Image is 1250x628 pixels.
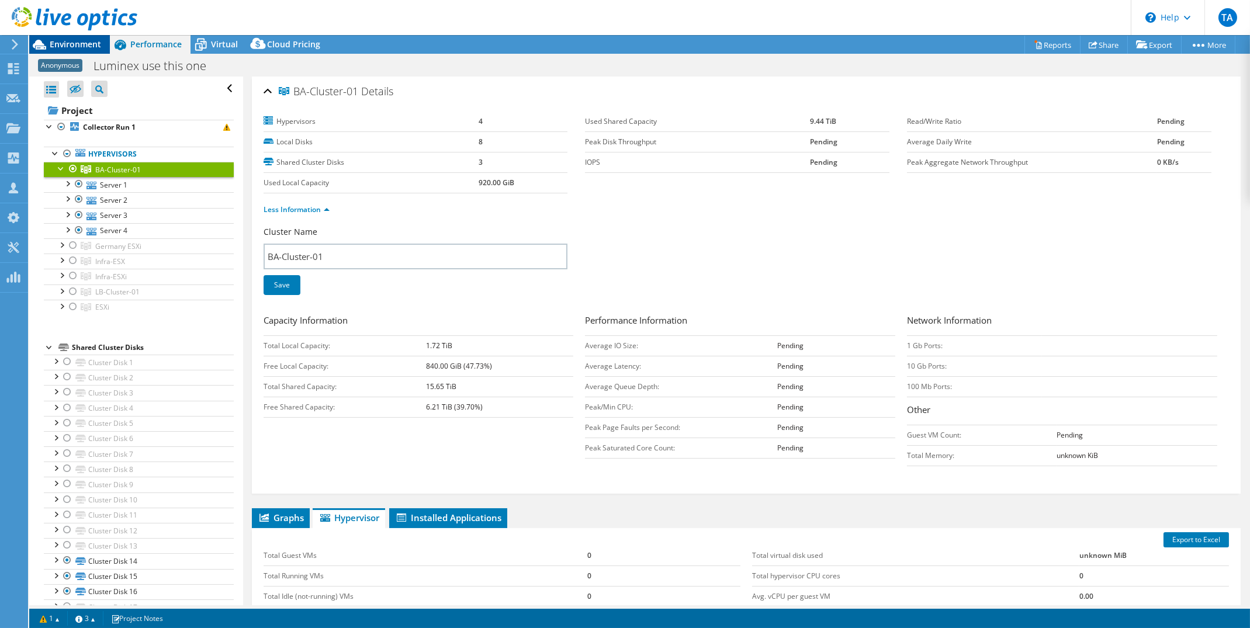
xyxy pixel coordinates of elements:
div: Shared Cluster Disks [72,341,234,355]
a: More [1181,36,1235,54]
span: Installed Applications [395,512,501,523]
b: 1.72 TiB [426,341,452,351]
a: Share [1080,36,1128,54]
a: Server 4 [44,223,234,238]
a: Export to Excel [1164,532,1229,547]
td: 0 [587,565,740,586]
td: Average Queue Depth: [585,376,777,397]
span: Graphs [258,512,304,523]
span: Infra-ESX [95,256,125,266]
label: Peak Aggregate Network Throughput [907,157,1157,168]
b: Pending [777,341,804,351]
td: Guest VM Count: [907,425,1057,445]
td: Total Guest VMs [264,546,588,566]
a: Server 3 [44,208,234,223]
b: 6.21 TiB (39.70%) [426,402,483,412]
a: Cluster Disk 16 [44,584,234,599]
a: Cluster Disk 1 [44,355,234,370]
b: 0 KB/s [1157,157,1179,167]
h3: Performance Information [585,314,895,329]
b: Pending [777,402,804,412]
td: Total Local Capacity: [264,335,427,356]
b: Pending [777,422,804,432]
a: BA-Cluster-01 [44,162,234,177]
span: Cloud Pricing [267,39,320,50]
b: 3 [479,157,483,167]
span: Anonymous [38,59,82,72]
span: Germany ESXi [95,241,141,251]
b: Pending [777,381,804,391]
a: Server 2 [44,192,234,207]
a: Cluster Disk 14 [44,553,234,568]
a: Cluster Disk 13 [44,538,234,553]
label: Peak Disk Throughput [585,136,810,148]
h3: Network Information [907,314,1217,329]
a: Cluster Disk 5 [44,416,234,431]
td: Avg. vCPU per guest VM [752,586,1079,606]
span: Hypervisor [318,512,379,523]
td: Average Latency: [585,356,777,376]
td: 0 [1079,565,1229,586]
td: 0.00 [1079,586,1229,606]
a: Hypervisors [44,147,234,162]
td: Total Memory: [907,445,1057,466]
span: Virtual [211,39,238,50]
td: Free Local Capacity: [264,356,427,376]
span: TA [1218,8,1237,27]
a: LB-Cluster-01 [44,284,234,300]
a: Less Information [264,204,330,214]
label: IOPS [585,157,810,168]
b: Pending [810,137,837,147]
span: LB-Cluster-01 [95,287,140,297]
span: Performance [130,39,182,50]
label: Cluster Name [264,226,317,238]
label: Hypervisors [264,116,479,127]
a: Cluster Disk 2 [44,370,234,385]
td: 0 [587,546,740,566]
td: Total hypervisor CPU cores [752,565,1079,586]
td: Peak Saturated Core Count: [585,438,777,458]
b: Pending [777,361,804,371]
a: Infra-ESX [44,254,234,269]
label: Used Local Capacity [264,177,479,189]
h3: Capacity Information [264,314,574,329]
b: 9.44 TiB [810,116,836,126]
td: Total virtual disk used [752,546,1079,566]
b: 840.00 GiB (47.73%) [426,361,492,371]
b: Pending [810,157,837,167]
b: Pending [1157,137,1185,147]
label: Shared Cluster Disks [264,157,479,168]
span: Details [361,84,393,98]
label: Local Disks [264,136,479,148]
td: 0 [587,586,740,606]
a: Infra-ESXi [44,269,234,284]
h3: Other [907,403,1217,419]
a: ESXi [44,300,234,315]
b: Pending [1057,430,1083,440]
a: Cluster Disk 4 [44,401,234,416]
td: Average IO Size: [585,335,777,356]
a: Cluster Disk 11 [44,508,234,523]
td: Peak Page Faults per Second: [585,417,777,438]
b: 15.65 TiB [426,381,456,391]
a: Project [44,101,234,120]
td: Free Shared Capacity: [264,397,427,417]
td: Total Idle (not-running) VMs [264,586,588,606]
a: Cluster Disk 7 [44,446,234,462]
td: Total Running VMs [264,565,588,586]
a: 3 [67,611,103,626]
label: Read/Write Ratio [907,116,1157,127]
a: Cluster Disk 6 [44,431,234,446]
a: Cluster Disk 8 [44,462,234,477]
a: Project Notes [103,611,171,626]
span: BA-Cluster-01 [95,165,141,175]
a: Save [264,275,300,295]
h1: Luminex use this one [88,60,224,72]
a: Cluster Disk 17 [44,599,234,615]
a: Germany ESXi [44,238,234,254]
label: Used Shared Capacity [585,116,810,127]
b: Pending [777,443,804,453]
b: 8 [479,137,483,147]
td: 100 Mb Ports: [907,376,1042,397]
a: Cluster Disk 10 [44,492,234,508]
